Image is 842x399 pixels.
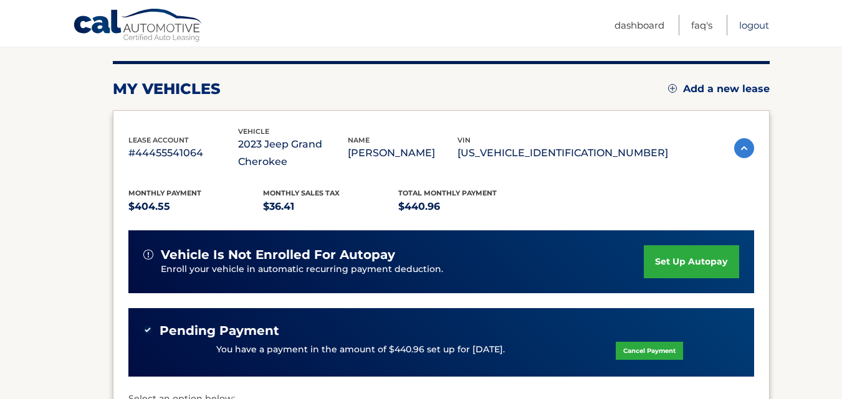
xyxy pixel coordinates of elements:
[161,247,395,263] span: vehicle is not enrolled for autopay
[128,189,201,197] span: Monthly Payment
[113,80,221,98] h2: my vehicles
[398,189,497,197] span: Total Monthly Payment
[739,15,769,35] a: Logout
[668,84,677,93] img: add.svg
[668,83,770,95] a: Add a new lease
[348,136,370,144] span: name
[263,198,398,215] p: $36.41
[73,8,204,44] a: Cal Automotive
[160,323,279,339] span: Pending Payment
[143,326,152,334] img: check-green.svg
[644,245,739,278] a: set up autopay
[263,189,340,197] span: Monthly sales Tax
[128,198,264,215] p: $404.55
[143,250,153,260] img: alert-white.svg
[398,198,533,215] p: $440.96
[238,127,269,136] span: vehicle
[691,15,712,35] a: FAQ's
[348,144,457,162] p: [PERSON_NAME]
[128,144,238,162] p: #44455541064
[457,136,471,144] span: vin
[161,263,644,276] p: Enroll your vehicle in automatic recurring payment deduction.
[128,136,189,144] span: lease account
[216,343,505,357] p: You have a payment in the amount of $440.96 set up for [DATE].
[457,144,668,162] p: [US_VEHICLE_IDENTIFICATION_NUMBER]
[238,136,348,171] p: 2023 Jeep Grand Cherokee
[616,342,683,360] a: Cancel Payment
[615,15,664,35] a: Dashboard
[734,138,754,158] img: accordion-active.svg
